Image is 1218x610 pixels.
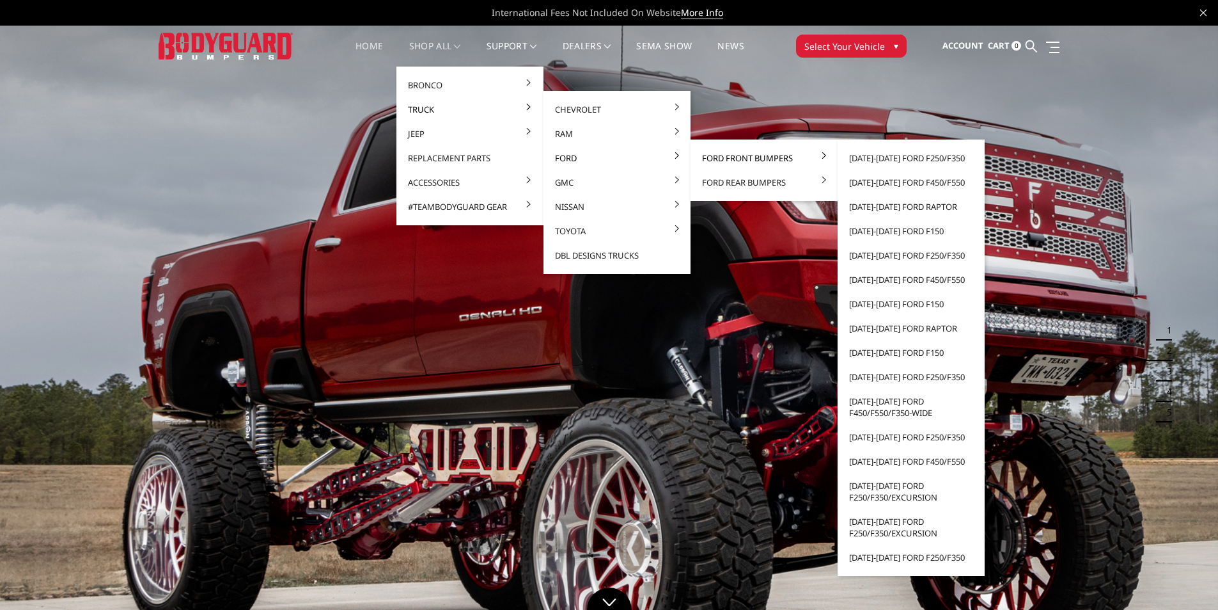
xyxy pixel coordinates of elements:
[1159,402,1172,422] button: 5 of 5
[843,474,980,510] a: [DATE]-[DATE] Ford F250/F350/Excursion
[843,316,980,341] a: [DATE]-[DATE] Ford Raptor
[159,33,293,59] img: BODYGUARD BUMPERS
[549,146,685,170] a: Ford
[402,195,538,219] a: #TeamBodyguard Gear
[988,29,1021,63] a: Cart 0
[1159,341,1172,361] button: 2 of 5
[796,35,907,58] button: Select Your Vehicle
[843,268,980,292] a: [DATE]-[DATE] Ford F450/F550
[843,219,980,243] a: [DATE]-[DATE] Ford F150
[843,389,980,425] a: [DATE]-[DATE] Ford F450/F550/F350-wide
[894,39,898,52] span: ▾
[843,195,980,219] a: [DATE]-[DATE] Ford Raptor
[696,170,832,195] a: Ford Rear Bumpers
[843,341,980,365] a: [DATE]-[DATE] Ford F150
[843,425,980,449] a: [DATE]-[DATE] Ford F250/F350
[402,122,538,146] a: Jeep
[402,170,538,195] a: Accessories
[355,42,383,67] a: Home
[402,97,538,122] a: Truck
[843,449,980,474] a: [DATE]-[DATE] Ford F450/F550
[942,40,983,51] span: Account
[409,42,461,67] a: shop all
[1011,41,1021,51] span: 0
[549,122,685,146] a: Ram
[942,29,983,63] a: Account
[843,170,980,195] a: [DATE]-[DATE] Ford F450/F550
[843,243,980,268] a: [DATE]-[DATE] Ford F250/F350
[717,42,744,67] a: News
[587,588,632,610] a: Click to Down
[563,42,611,67] a: Dealers
[487,42,537,67] a: Support
[843,510,980,545] a: [DATE]-[DATE] Ford F250/F350/Excursion
[804,40,885,53] span: Select Your Vehicle
[696,146,832,170] a: Ford Front Bumpers
[1159,381,1172,402] button: 4 of 5
[1154,549,1218,610] iframe: Chat Widget
[843,365,980,389] a: [DATE]-[DATE] Ford F250/F350
[549,219,685,243] a: Toyota
[843,146,980,170] a: [DATE]-[DATE] Ford F250/F350
[681,6,723,19] a: More Info
[549,97,685,122] a: Chevrolet
[1159,320,1172,341] button: 1 of 5
[402,73,538,97] a: Bronco
[549,243,685,268] a: DBL Designs Trucks
[1159,361,1172,381] button: 3 of 5
[843,545,980,570] a: [DATE]-[DATE] Ford F250/F350
[402,146,538,170] a: Replacement Parts
[549,170,685,195] a: GMC
[549,195,685,219] a: Nissan
[843,292,980,316] a: [DATE]-[DATE] Ford F150
[636,42,692,67] a: SEMA Show
[988,40,1010,51] span: Cart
